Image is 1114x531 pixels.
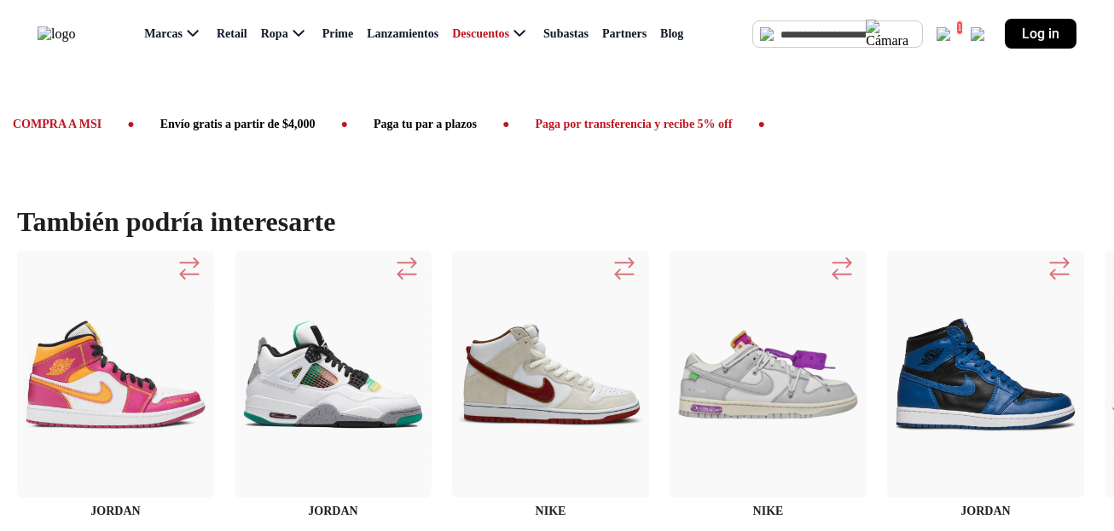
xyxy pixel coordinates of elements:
img: user [971,27,984,41]
img: Tenis Nike Sb Dunk High Sail Bright Crimson [459,283,642,466]
img: Cámara [866,20,908,49]
span: Log in [1022,26,1059,42]
span: Prime [322,27,354,41]
span: Ropa [261,27,288,41]
p: También podría interesarte [17,208,1114,235]
span: Envío gratis a partir de $4,000 [146,118,327,130]
h4: Jordan [887,505,1084,518]
span: Partners [602,27,647,41]
h4: Nike [452,505,649,518]
img: Tenis Nike Dunk Low Off White Lot 3 [676,328,860,421]
h4: Nike [670,505,867,518]
img: shopping [937,27,950,41]
span: Blog [660,27,683,41]
span: Descuentos [452,27,509,41]
span: Paga tu par a plazos [359,118,488,130]
img: Tenis Air Jordan 1 Mid Dia De Los Muertos [24,283,207,466]
span: ● [488,118,520,130]
span: Marcas [144,27,183,41]
img: Tenis Air Jordan 1 High Og Dark Marina Blue [894,317,1077,432]
img: Tenis Jordan 4 Lucid Green Rasta [241,283,425,466]
h4: Jordan [235,505,432,518]
img: Buscar [760,27,774,41]
span: ● [744,118,776,130]
span: Subastas [543,27,589,41]
div: 1 [956,20,963,35]
span: Paga por transferencia y recibe 5% off [521,118,744,130]
span: Retail [217,27,247,41]
span: Lanzamientos [367,27,438,41]
img: logo [38,26,75,42]
span: ● [327,118,359,130]
h4: Jordan [17,505,214,518]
